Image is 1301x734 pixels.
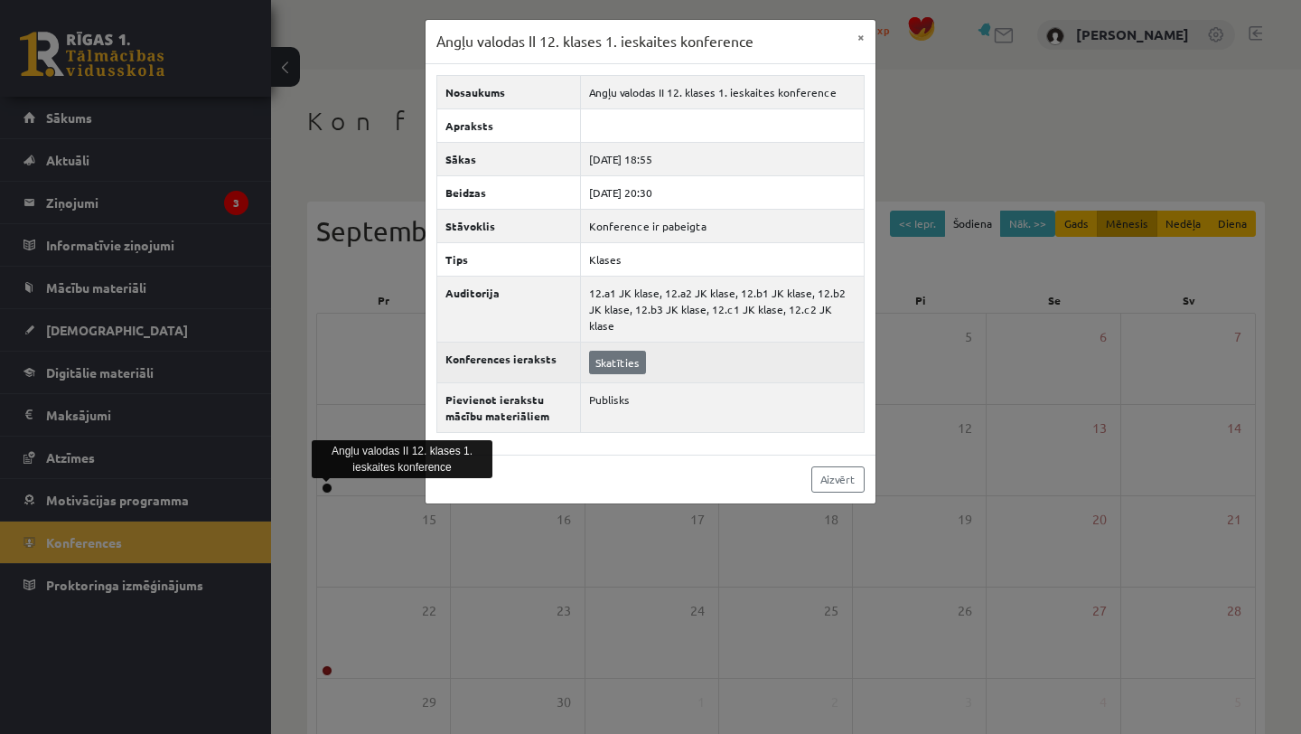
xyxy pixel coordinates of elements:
[436,31,753,52] h3: Angļu valodas II 12. klases 1. ieskaites konference
[437,382,581,432] th: Pievienot ierakstu mācību materiāliem
[580,75,864,108] td: Angļu valodas II 12. klases 1. ieskaites konference
[437,242,581,276] th: Tips
[811,466,865,493] a: Aizvērt
[437,175,581,209] th: Beidzas
[437,142,581,175] th: Sākas
[437,342,581,382] th: Konferences ieraksts
[589,351,646,374] a: Skatīties
[580,175,864,209] td: [DATE] 20:30
[580,242,864,276] td: Klases
[437,108,581,142] th: Apraksts
[580,142,864,175] td: [DATE] 18:55
[437,75,581,108] th: Nosaukums
[847,20,875,54] button: ×
[312,440,492,478] div: Angļu valodas II 12. klases 1. ieskaites konference
[580,209,864,242] td: Konference ir pabeigta
[437,276,581,342] th: Auditorija
[580,276,864,342] td: 12.a1 JK klase, 12.a2 JK klase, 12.b1 JK klase, 12.b2 JK klase, 12.b3 JK klase, 12.c1 JK klase, 1...
[437,209,581,242] th: Stāvoklis
[580,382,864,432] td: Publisks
